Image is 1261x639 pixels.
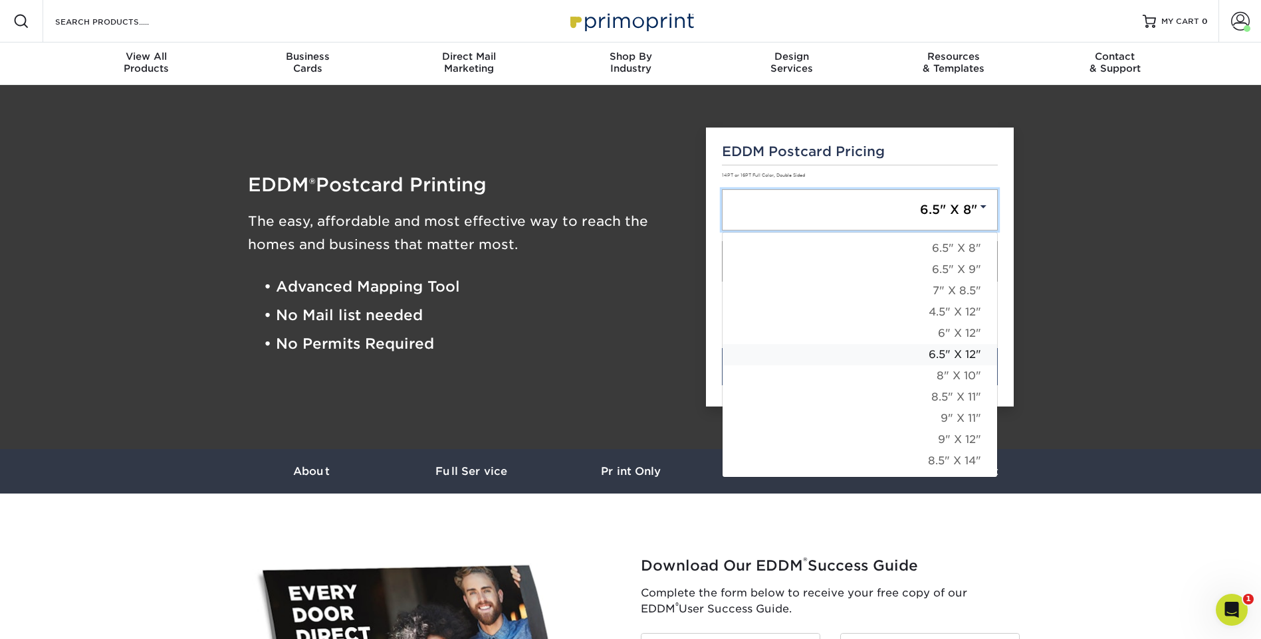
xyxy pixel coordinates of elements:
[723,450,997,472] a: 8.5" X 14"
[227,43,388,85] a: BusinessCards
[66,50,227,74] div: Products
[722,143,998,159] h5: EDDM Postcard Pricing
[248,175,687,194] h1: EDDM Postcard Printing
[1034,50,1196,62] span: Contact
[723,344,997,365] a: 6.5" X 12"
[232,449,392,494] a: About
[722,232,998,478] div: 6.5" X 8"
[551,449,711,494] a: Print Only
[711,449,870,494] a: Resources
[722,189,998,230] a: 6.5" X 8"
[1034,43,1196,85] a: Contact& Support
[248,210,687,256] h3: The easy, affordable and most effective way to reach the homes and business that matter most.
[873,50,1034,74] div: & Templates
[711,465,870,478] h3: Resources
[711,50,873,74] div: Services
[1161,16,1199,27] span: MY CART
[641,557,1020,575] h2: Download Our EDDM Success Guide
[723,429,997,450] a: 9" X 12"
[550,50,711,74] div: Industry
[388,43,550,85] a: Direct MailMarketing
[232,465,392,478] h3: About
[392,449,551,494] a: Full Service
[711,43,873,85] a: DesignServices
[551,465,711,478] h3: Print Only
[388,50,550,62] span: Direct Mail
[264,301,687,329] li: • No Mail list needed
[264,272,687,301] li: • Advanced Mapping Tool
[803,555,808,568] sup: ®
[675,600,679,610] sup: ®
[723,323,997,344] a: 6" X 12"
[723,238,997,259] a: 6.5" X 8"
[723,280,997,302] a: 7" X 8.5"
[564,7,697,35] img: Primoprint
[873,50,1034,62] span: Resources
[550,50,711,62] span: Shop By
[54,13,183,29] input: SEARCH PRODUCTS.....
[1202,17,1208,26] span: 0
[641,585,1020,617] p: Complete the form below to receive your free copy of our EDDM User Success Guide.
[66,50,227,62] span: View All
[723,387,997,408] a: 8.5" X 11"
[723,302,997,323] a: 4.5" X 12"
[723,408,997,429] a: 9" X 11"
[66,43,227,85] a: View AllProducts
[309,175,316,194] span: ®
[264,330,687,359] li: • No Permits Required
[1034,50,1196,74] div: & Support
[873,43,1034,85] a: Resources& Templates
[550,43,711,85] a: Shop ByIndustry
[227,50,388,62] span: Business
[723,259,997,280] a: 6.5" X 9"
[1216,594,1248,626] iframe: Intercom live chat
[723,365,997,387] a: 8" X 10"
[1243,594,1254,604] span: 1
[392,465,551,478] h3: Full Service
[722,173,805,178] small: 14PT or 16PT Full Color, Double Sided
[711,50,873,62] span: Design
[388,50,550,74] div: Marketing
[227,50,388,74] div: Cards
